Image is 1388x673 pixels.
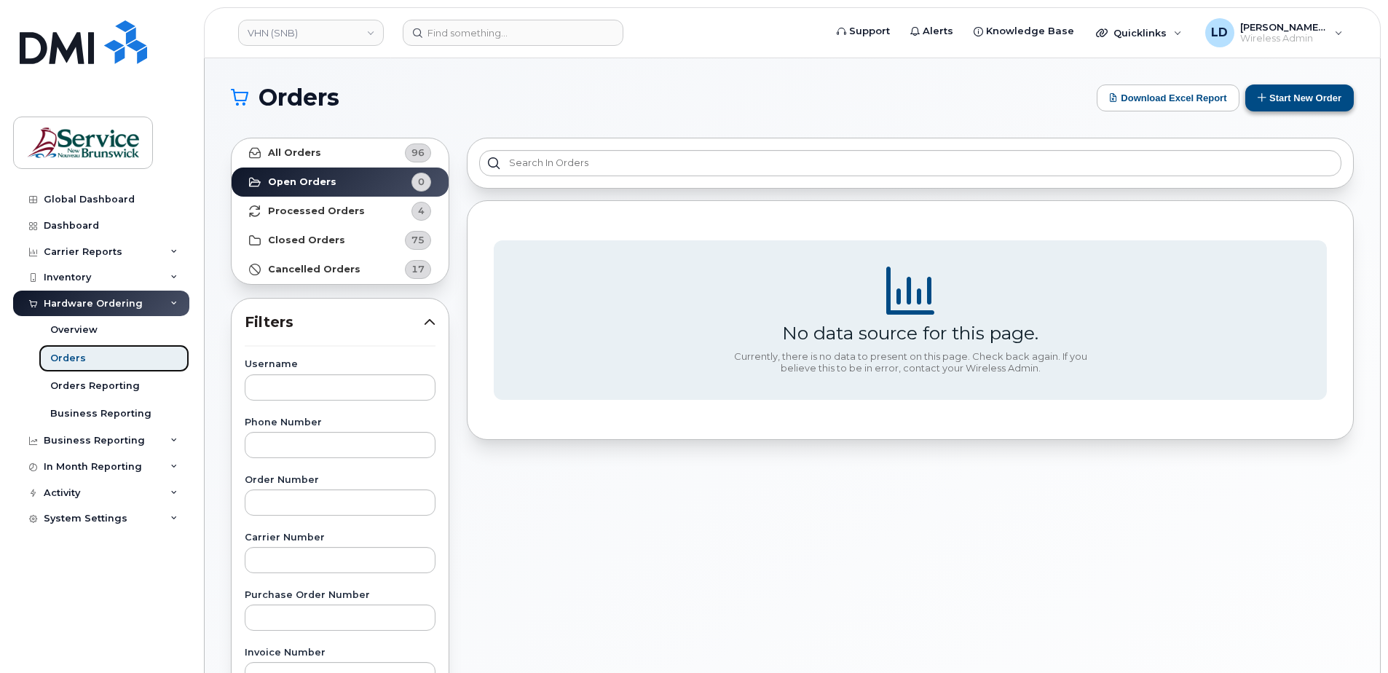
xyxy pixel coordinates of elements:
[728,351,1092,374] div: Currently, there is no data to present on this page. Check back again. If you believe this to be ...
[232,197,449,226] a: Processed Orders4
[411,233,425,247] span: 75
[245,360,435,369] label: Username
[418,175,425,189] span: 0
[245,312,424,333] span: Filters
[245,648,435,658] label: Invoice Number
[245,533,435,543] label: Carrier Number
[268,176,336,188] strong: Open Orders
[245,476,435,485] label: Order Number
[268,205,365,217] strong: Processed Orders
[232,138,449,168] a: All Orders96
[479,150,1341,176] input: Search in orders
[245,591,435,600] label: Purchase Order Number
[411,262,425,276] span: 17
[268,235,345,246] strong: Closed Orders
[232,226,449,255] a: Closed Orders75
[411,146,425,160] span: 96
[259,87,339,109] span: Orders
[232,168,449,197] a: Open Orders0
[1097,84,1239,111] button: Download Excel Report
[268,264,360,275] strong: Cancelled Orders
[1245,84,1354,111] button: Start New Order
[418,204,425,218] span: 4
[232,255,449,284] a: Cancelled Orders17
[245,418,435,428] label: Phone Number
[268,147,321,159] strong: All Orders
[782,322,1038,344] div: No data source for this page.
